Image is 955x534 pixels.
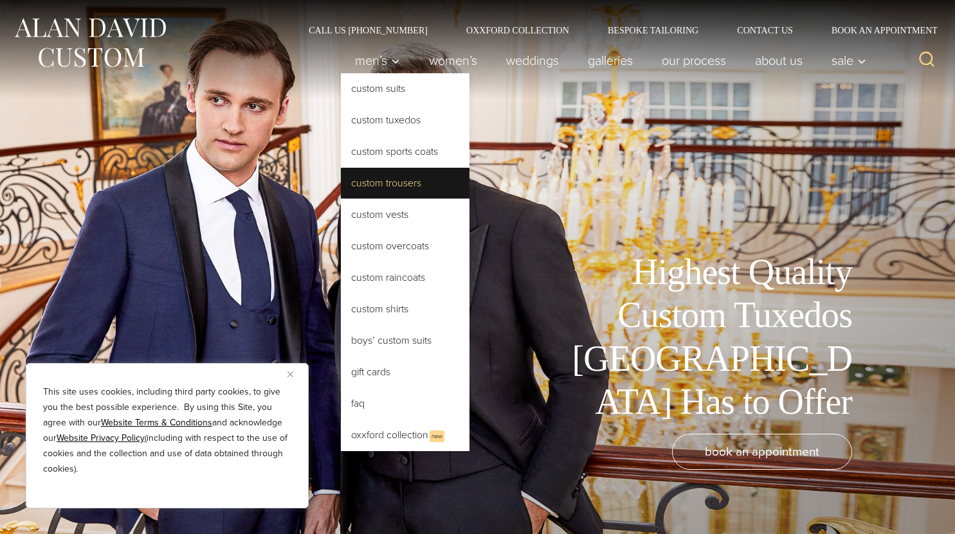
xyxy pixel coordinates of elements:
a: Our Process [648,48,741,73]
span: book an appointment [705,442,819,461]
button: View Search Form [911,45,942,76]
p: This site uses cookies, including third party cookies, to give you the best possible experience. ... [43,384,291,477]
a: Gift Cards [341,357,469,387]
a: Website Terms & Conditions [101,416,212,429]
img: Alan David Custom [13,14,167,71]
a: Oxxford Collection [447,26,588,35]
a: Contact Us [718,26,812,35]
a: Book an Appointment [812,26,942,35]
a: Custom Tuxedos [341,105,469,136]
a: FAQ [341,388,469,419]
a: Custom Vests [341,199,469,230]
a: Call Us [PHONE_NUMBER] [289,26,447,35]
nav: Secondary Navigation [289,26,942,35]
h1: Highest Quality Custom Tuxedos [GEOGRAPHIC_DATA] Has to Offer [563,251,852,423]
a: Custom Sports Coats [341,136,469,167]
span: New [430,431,444,442]
a: Oxxford CollectionNew [341,420,469,451]
a: Website Privacy Policy [57,431,145,445]
span: Help [29,9,55,21]
a: Boys’ Custom Suits [341,325,469,356]
a: About Us [741,48,817,73]
button: Sale sub menu toggle [817,48,873,73]
a: Custom Overcoats [341,231,469,262]
a: weddings [492,48,574,73]
a: Women’s [415,48,492,73]
a: Bespoke Tailoring [588,26,718,35]
img: Close [287,371,293,377]
a: Custom Suits [341,73,469,104]
a: book an appointment [672,434,852,470]
a: Custom Raincoats [341,262,469,293]
button: Men’s sub menu toggle [341,48,415,73]
a: Custom Shirts [341,294,469,325]
nav: Primary Navigation [341,48,873,73]
button: Close [287,366,303,382]
a: Galleries [574,48,648,73]
a: Custom Trousers [341,168,469,199]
